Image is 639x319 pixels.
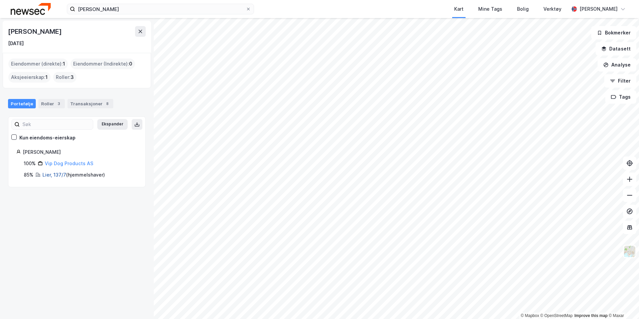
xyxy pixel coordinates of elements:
button: Filter [604,74,636,88]
div: [PERSON_NAME] [23,148,137,156]
div: 3 [55,100,62,107]
div: [DATE] [8,39,24,47]
iframe: Chat Widget [606,287,639,319]
button: Tags [605,90,636,104]
div: 8 [104,100,111,107]
button: Datasett [596,42,636,56]
button: Analyse [598,58,636,72]
div: Kun eiendoms-eierskap [19,134,76,142]
img: Z [623,245,636,258]
a: Improve this map [574,313,608,318]
div: Transaksjoner [68,99,113,108]
button: Ekspander [97,119,128,130]
a: Mapbox [521,313,539,318]
img: newsec-logo.f6e21ccffca1b3a03d2d.png [11,3,51,15]
div: Aksjeeierskap : [8,72,50,83]
div: Bolig [517,5,529,13]
input: Søk [20,119,93,129]
div: Verktøy [543,5,561,13]
input: Søk på adresse, matrikkel, gårdeiere, leietakere eller personer [75,4,246,14]
div: Eiendommer (Indirekte) : [71,59,135,69]
span: 1 [45,73,48,81]
a: Vip Dog Products AS [45,161,93,166]
span: 0 [129,60,132,68]
div: [PERSON_NAME] [580,5,618,13]
div: Kart [454,5,464,13]
div: Roller [38,99,65,108]
div: [PERSON_NAME] [8,26,63,37]
span: 3 [71,73,74,81]
div: 100% [24,159,36,168]
a: Lier, 137/7 [42,172,66,178]
div: Kontrollprogram for chat [606,287,639,319]
div: ( hjemmelshaver ) [42,171,105,179]
div: 85% [24,171,33,179]
a: OpenStreetMap [540,313,573,318]
div: Roller : [53,72,77,83]
div: Eiendommer (direkte) : [8,59,68,69]
span: 1 [63,60,65,68]
div: Mine Tags [478,5,502,13]
button: Bokmerker [591,26,636,39]
div: Portefølje [8,99,36,108]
